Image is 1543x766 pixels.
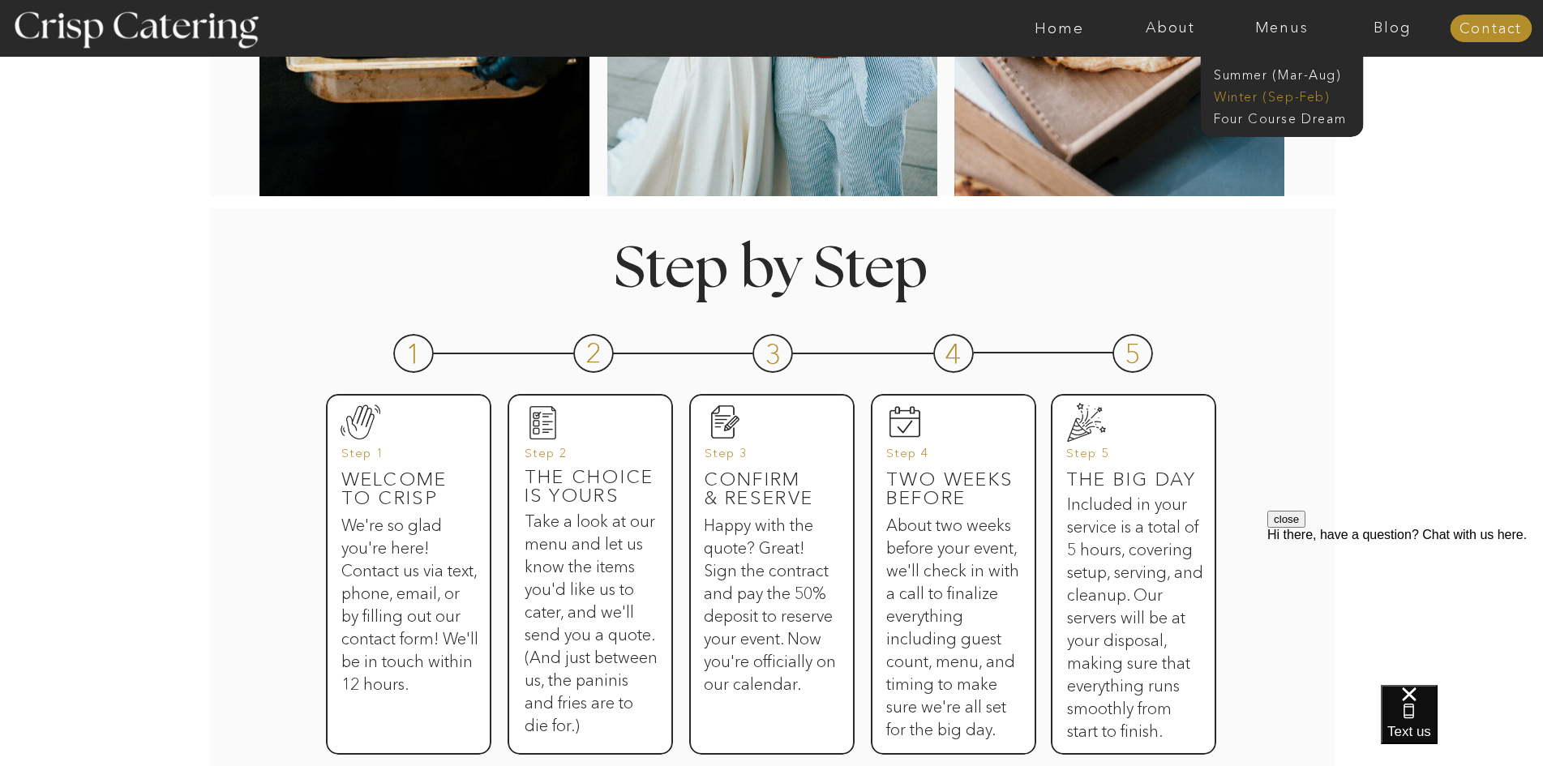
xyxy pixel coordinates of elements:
h3: Happy with the quote? Great! Sign the contract and pay the 50% deposit to reserve your event. Now... [704,514,837,731]
h3: Included in your service is a total of 5 hours, covering setup, serving, and cleanup. Our servers... [1067,493,1203,710]
h3: The Choice is yours [525,468,658,490]
h1: Step by Step [546,242,997,289]
a: Blog [1337,20,1448,36]
a: Menus [1226,20,1337,36]
h3: Two weeks before [886,470,1019,493]
h3: Step 4 [886,447,1009,469]
a: Four Course Dream [1214,109,1359,125]
h3: 3 [765,340,783,362]
a: Contact [1450,21,1532,37]
iframe: podium webchat widget bubble [1381,685,1543,766]
h3: Step 1 [341,447,464,469]
iframe: podium webchat widget prompt [1267,511,1543,705]
h3: The big day [1066,470,1199,493]
h3: Step 2 [525,447,647,469]
a: Summer (Mar-Aug) [1214,66,1359,81]
h3: Step 5 [1066,447,1189,469]
h3: Welcome to Crisp [341,470,474,493]
a: About [1115,20,1226,36]
h3: 1 [405,340,424,362]
h3: 2 [585,339,604,362]
h3: Step 3 [705,447,827,469]
h3: We're so glad you're here! Contact us via text, phone, email, or by filling out our contact form!... [341,514,478,731]
a: Home [1004,20,1115,36]
h3: 4 [945,340,963,362]
a: Winter (Sep-Feb) [1214,88,1347,103]
h3: Take a look at our menu and let us know the items you'd like us to cater, and we'll send you a qu... [525,510,658,696]
h3: Confirm & reserve [704,470,853,514]
h3: 5 [1125,340,1143,362]
h3: About two weeks before your event, we'll check in with a call to finalize everything including gu... [886,514,1019,731]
